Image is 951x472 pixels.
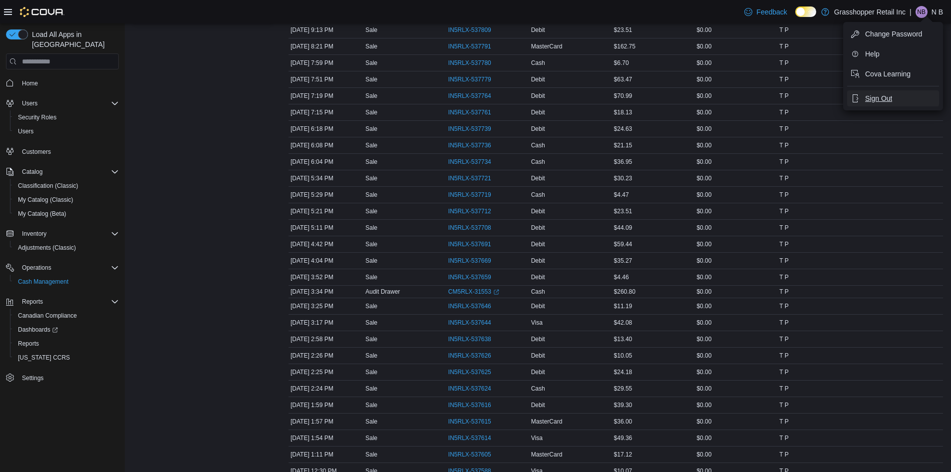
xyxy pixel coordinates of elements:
[779,191,788,199] span: T P
[694,222,777,234] div: $0.00
[2,144,123,159] button: Customers
[18,278,68,286] span: Cash Management
[365,335,377,343] p: Sale
[694,205,777,217] div: $0.00
[2,75,123,90] button: Home
[365,158,377,166] p: Sale
[531,108,545,116] span: Debit
[531,257,545,265] span: Debit
[448,57,501,69] button: IN5RLX-537780
[779,302,788,310] span: T P
[448,333,501,345] button: IN5RLX-537638
[779,257,788,265] span: T P
[10,179,123,193] button: Classification (Classic)
[2,96,123,110] button: Users
[2,261,123,275] button: Operations
[916,6,928,18] div: N B
[365,108,377,116] p: Sale
[614,302,633,310] span: $11.19
[22,168,42,176] span: Catalog
[531,319,543,327] span: Visa
[694,255,777,267] div: $0.00
[2,371,123,385] button: Settings
[448,24,501,36] button: IN5RLX-537809
[614,335,633,343] span: $13.40
[365,385,377,393] p: Sale
[694,24,777,36] div: $0.00
[14,111,60,123] a: Security Roles
[14,194,77,206] a: My Catalog (Classic)
[365,75,377,83] p: Sale
[614,401,633,409] span: $39.30
[779,92,788,100] span: T P
[28,29,119,49] span: Load All Apps in [GEOGRAPHIC_DATA]
[779,319,788,327] span: T P
[531,368,545,376] span: Debit
[448,141,491,149] span: IN5RLX-537736
[14,352,74,364] a: [US_STATE] CCRS
[779,401,788,409] span: T P
[289,255,363,267] div: [DATE] 4:04 PM
[22,148,51,156] span: Customers
[531,418,563,426] span: MasterCard
[694,383,777,395] div: $0.00
[365,352,377,360] p: Sale
[18,296,47,308] button: Reports
[448,92,491,100] span: IN5RLX-537764
[448,73,501,85] button: IN5RLX-537779
[2,165,123,179] button: Catalog
[18,312,77,320] span: Canadian Compliance
[448,26,491,34] span: IN5RLX-537809
[14,194,119,206] span: My Catalog (Classic)
[14,352,119,364] span: Washington CCRS
[14,324,119,336] span: Dashboards
[694,366,777,378] div: $0.00
[779,141,788,149] span: T P
[614,319,633,327] span: $42.08
[14,180,119,192] span: Classification (Classic)
[448,156,501,168] button: IN5RLX-537734
[14,208,70,220] a: My Catalog (Beta)
[531,191,545,199] span: Cash
[614,141,633,149] span: $21.15
[614,368,633,376] span: $24.18
[847,90,939,106] button: Sign Out
[614,92,633,100] span: $70.99
[614,352,633,360] span: $10.05
[694,189,777,201] div: $0.00
[365,257,377,265] p: Sale
[289,416,363,428] div: [DATE] 1:57 PM
[448,352,491,360] span: IN5RLX-537626
[10,110,123,124] button: Security Roles
[531,273,545,281] span: Debit
[14,324,62,336] a: Dashboards
[18,228,119,240] span: Inventory
[18,113,56,121] span: Security Roles
[448,401,491,409] span: IN5RLX-537616
[865,49,880,59] span: Help
[18,166,119,178] span: Catalog
[18,76,119,89] span: Home
[779,368,788,376] span: T P
[10,351,123,365] button: [US_STATE] CCRS
[531,26,545,34] span: Debit
[18,340,39,348] span: Reports
[531,75,545,83] span: Debit
[448,366,501,378] button: IN5RLX-537625
[531,288,545,296] span: Cash
[448,273,491,281] span: IN5RLX-537659
[865,29,922,39] span: Change Password
[847,46,939,62] button: Help
[779,26,788,34] span: T P
[448,319,491,327] span: IN5RLX-537644
[614,42,635,50] span: $162.75
[448,449,501,461] button: IN5RLX-537605
[779,273,788,281] span: T P
[448,139,501,151] button: IN5RLX-537736
[694,73,777,85] div: $0.00
[694,156,777,168] div: $0.00
[22,298,43,306] span: Reports
[531,207,545,215] span: Debit
[289,123,363,135] div: [DATE] 6:18 PM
